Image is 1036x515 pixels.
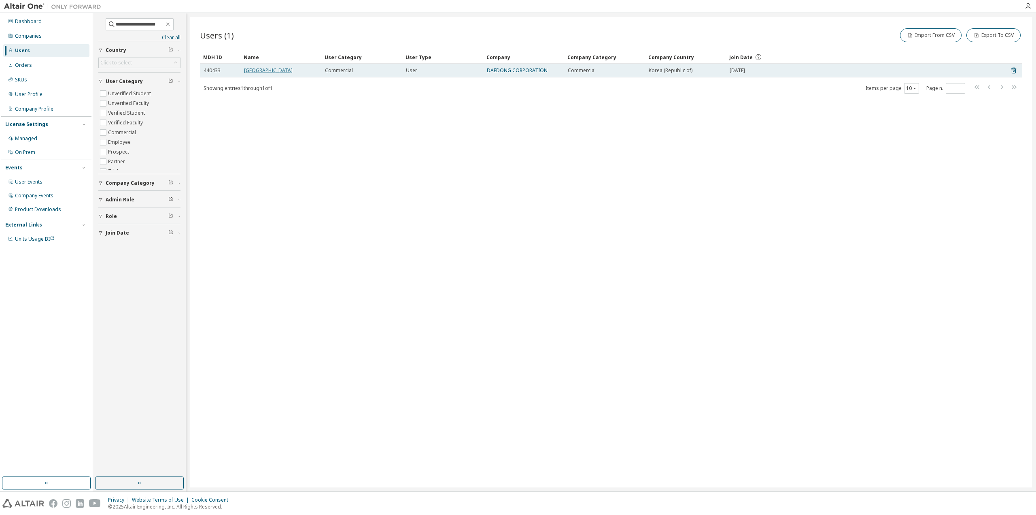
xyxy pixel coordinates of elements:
[15,192,53,199] div: Company Events
[168,180,173,186] span: Clear filter
[486,51,561,64] div: Company
[98,34,180,41] a: Clear all
[15,33,42,39] div: Companies
[15,62,32,68] div: Orders
[4,2,105,11] img: Altair One
[106,47,126,53] span: Country
[108,157,127,167] label: Partner
[15,179,42,185] div: User Events
[203,51,237,64] div: MDH ID
[98,174,180,192] button: Company Category
[108,98,151,108] label: Unverified Faculty
[204,67,221,74] span: 440433
[567,51,642,64] div: Company Category
[244,67,293,74] a: [GEOGRAPHIC_DATA]
[108,89,153,98] label: Unverified Student
[15,18,42,25] div: Dashboard
[108,137,132,147] label: Employee
[2,499,44,508] img: altair_logo.svg
[106,78,143,85] span: User Category
[15,206,61,213] div: Product Downloads
[108,118,144,128] label: Verified Faculty
[168,230,173,236] span: Clear filter
[106,230,129,236] span: Join Date
[168,78,173,85] span: Clear filter
[76,499,84,508] img: linkedin.svg
[168,213,173,220] span: Clear filter
[15,135,37,142] div: Managed
[487,67,548,74] a: DAEDONG CORPORATION
[15,149,35,156] div: On Prem
[200,30,234,41] span: Users (1)
[108,167,120,176] label: Trial
[649,67,692,74] span: Korea (Republic of)
[15,77,27,83] div: SKUs
[900,28,962,42] button: Import From CSV
[106,180,155,186] span: Company Category
[5,121,48,128] div: License Settings
[730,67,745,74] span: [DATE]
[99,58,180,68] div: Click to select
[62,499,71,508] img: instagram.svg
[132,497,191,503] div: Website Terms of Use
[98,191,180,209] button: Admin Role
[106,213,117,220] span: Role
[244,51,318,64] div: Name
[966,28,1021,42] button: Export To CSV
[866,83,919,94] span: Items per page
[108,497,132,503] div: Privacy
[325,51,399,64] div: User Category
[106,197,134,203] span: Admin Role
[568,67,596,74] span: Commercial
[108,108,146,118] label: Verified Student
[15,235,55,242] span: Units Usage BI
[755,53,762,61] svg: Date when the user was first added or directly signed up. If the user was deleted and later re-ad...
[648,51,723,64] div: Company Country
[5,222,42,228] div: External Links
[15,106,53,112] div: Company Profile
[406,67,417,74] span: User
[100,60,132,66] div: Click to select
[108,503,233,510] p: © 2025 Altair Engineering, Inc. All Rights Reserved.
[108,147,131,157] label: Prospect
[15,91,42,98] div: User Profile
[5,165,23,171] div: Events
[729,54,753,61] span: Join Date
[15,47,30,54] div: Users
[926,83,965,94] span: Page n.
[98,224,180,242] button: Join Date
[325,67,353,74] span: Commercial
[168,197,173,203] span: Clear filter
[204,85,273,92] span: Showing entries 1 through 1 of 1
[98,207,180,225] button: Role
[191,497,233,503] div: Cookie Consent
[89,499,101,508] img: youtube.svg
[98,41,180,59] button: Country
[108,128,138,137] label: Commercial
[49,499,57,508] img: facebook.svg
[168,47,173,53] span: Clear filter
[98,73,180,90] button: User Category
[906,85,917,92] button: 10
[405,51,480,64] div: User Type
